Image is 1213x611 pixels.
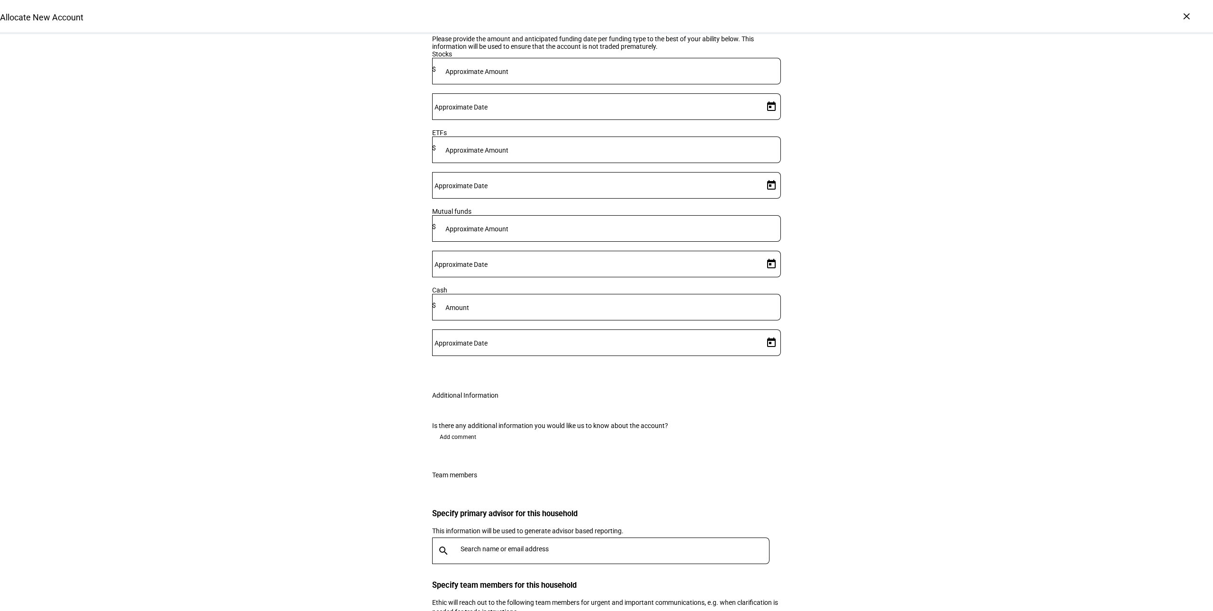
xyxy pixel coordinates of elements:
span: Add comment [440,429,476,445]
div: ETFs [432,129,781,137]
div: Stocks [432,50,781,58]
button: Open calendar [762,333,781,352]
mat-label: Approximate Amount [445,225,508,233]
div: Team members [432,471,477,479]
div: Mutual funds [432,208,781,215]
mat-label: Approximate Amount [445,146,508,154]
button: Open calendar [762,97,781,116]
mat-icon: search [432,545,455,556]
mat-label: Approximate Date [435,339,488,347]
span: $ [432,65,436,73]
h3: Specify team members for this household [432,581,781,590]
mat-label: Approximate Date [435,103,488,111]
input: Search name or email address [461,545,773,553]
span: $ [432,144,436,152]
button: Open calendar [762,176,781,195]
div: Is there any additional information you would like us to know about the account? [432,422,781,429]
div: × [1179,9,1194,24]
mat-label: Approximate Date [435,182,488,190]
mat-label: Approximate Amount [445,68,508,75]
mat-label: Approximate Date [435,261,488,268]
div: Please provide the amount and anticipated funding date per funding type to the best of your abili... [432,35,781,50]
div: This information will be used to generate advisor based reporting. [432,526,781,536]
div: Additional Information [432,392,498,399]
button: Open calendar [762,255,781,274]
mat-label: Amount [445,304,469,311]
h3: Specify primary advisor for this household [432,509,781,518]
div: Cash [432,286,781,294]
button: Add comment [432,429,484,445]
span: $ [432,301,436,309]
span: $ [432,223,436,230]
